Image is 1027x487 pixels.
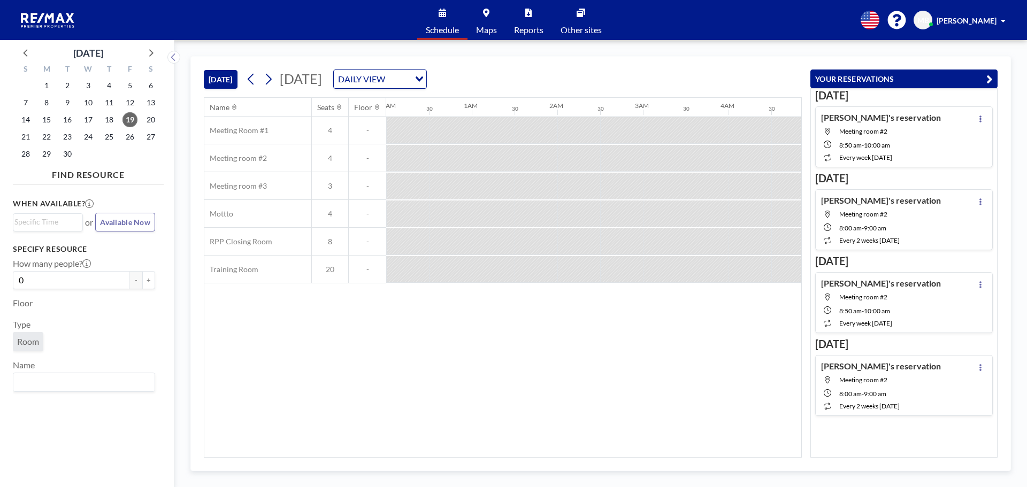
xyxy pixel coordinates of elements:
[839,127,887,135] span: Meeting room #2
[39,146,54,161] span: Monday, September 29, 2025
[13,373,155,391] div: Search for option
[142,271,155,289] button: +
[204,181,267,191] span: Meeting room #3
[769,105,775,112] div: 30
[81,112,96,127] span: Wednesday, September 17, 2025
[312,153,348,163] span: 4
[17,10,79,31] img: organization-logo
[821,112,941,123] h4: [PERSON_NAME]'s reservation
[102,78,117,93] span: Thursday, September 4, 2025
[14,375,149,389] input: Search for option
[13,319,30,330] label: Type
[815,172,993,185] h3: [DATE]
[85,217,93,228] span: or
[13,165,164,180] h4: FIND RESOURCE
[864,224,886,232] span: 9:00 AM
[13,298,33,308] label: Floor
[204,209,233,219] span: Mottto
[13,214,82,230] div: Search for option
[312,126,348,135] span: 4
[378,102,396,110] div: 12AM
[129,271,142,289] button: -
[721,102,734,110] div: 4AM
[36,63,57,77] div: M
[349,153,386,163] span: -
[39,129,54,144] span: Monday, September 22, 2025
[512,105,518,112] div: 30
[862,307,864,315] span: -
[839,390,862,398] span: 8:00 AM
[102,129,117,144] span: Thursday, September 25, 2025
[204,237,272,246] span: RPP Closing Room
[336,72,387,86] span: DAILY VIEW
[839,319,892,327] span: every week [DATE]
[917,16,929,25] span: MB
[864,141,890,149] span: 10:00 AM
[13,244,155,254] h3: Specify resource
[204,70,237,89] button: [DATE]
[122,129,137,144] span: Friday, September 26, 2025
[143,78,158,93] span: Saturday, September 6, 2025
[862,141,864,149] span: -
[561,26,602,34] span: Other sites
[839,307,862,315] span: 8:50 AM
[815,337,993,351] h3: [DATE]
[60,129,75,144] span: Tuesday, September 23, 2025
[143,129,158,144] span: Saturday, September 27, 2025
[839,402,900,410] span: every 2 weeks [DATE]
[349,126,386,135] span: -
[815,254,993,268] h3: [DATE]
[210,103,229,112] div: Name
[60,146,75,161] span: Tuesday, September 30, 2025
[839,210,887,218] span: Meeting room #2
[81,95,96,110] span: Wednesday, September 10, 2025
[280,71,322,87] span: [DATE]
[821,361,941,372] h4: [PERSON_NAME]'s reservation
[39,112,54,127] span: Monday, September 15, 2025
[312,265,348,274] span: 20
[78,63,99,77] div: W
[937,16,997,25] span: [PERSON_NAME]
[143,95,158,110] span: Saturday, September 13, 2025
[81,129,96,144] span: Wednesday, September 24, 2025
[839,153,892,161] span: every week [DATE]
[839,293,887,301] span: Meeting room #2
[862,390,864,398] span: -
[143,112,158,127] span: Saturday, September 20, 2025
[13,258,91,269] label: How many people?
[426,26,459,34] span: Schedule
[312,237,348,246] span: 8
[349,265,386,274] span: -
[18,129,33,144] span: Sunday, September 21, 2025
[839,236,900,244] span: every 2 weeks [DATE]
[821,195,941,206] h4: [PERSON_NAME]'s reservation
[464,102,478,110] div: 1AM
[204,126,269,135] span: Meeting Room #1
[354,103,372,112] div: Floor
[349,181,386,191] span: -
[810,69,998,88] button: YOUR RESERVATIONS
[60,95,75,110] span: Tuesday, September 9, 2025
[95,213,155,231] button: Available Now
[349,237,386,246] span: -
[349,209,386,219] span: -
[81,78,96,93] span: Wednesday, September 3, 2025
[73,45,103,60] div: [DATE]
[14,216,76,228] input: Search for option
[204,265,258,274] span: Training Room
[16,63,36,77] div: S
[18,146,33,161] span: Sunday, September 28, 2025
[122,95,137,110] span: Friday, September 12, 2025
[635,102,649,110] div: 3AM
[17,336,39,347] span: Room
[426,105,433,112] div: 30
[864,390,886,398] span: 9:00 AM
[821,278,941,289] h4: [PERSON_NAME]'s reservation
[102,112,117,127] span: Thursday, September 18, 2025
[839,141,862,149] span: 8:50 AM
[98,63,119,77] div: T
[119,63,140,77] div: F
[312,181,348,191] span: 3
[388,72,409,86] input: Search for option
[317,103,334,112] div: Seats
